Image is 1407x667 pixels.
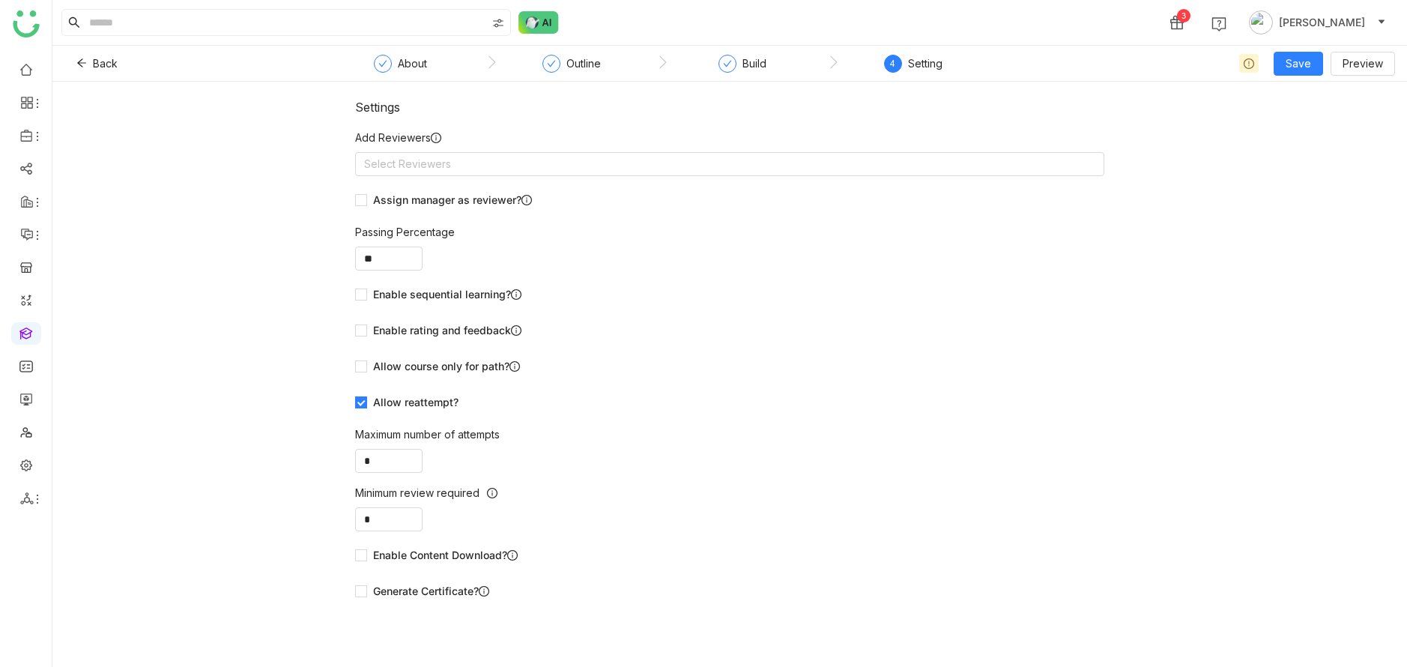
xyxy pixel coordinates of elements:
span: [PERSON_NAME] [1279,14,1365,31]
span: Assign manager as reviewer? [367,192,538,208]
div: Outline [566,55,601,73]
label: Add Reviewers [355,130,441,146]
img: logo [13,10,40,37]
div: About [398,55,427,73]
span: Save [1286,55,1311,72]
img: help.svg [1211,16,1226,31]
span: Generate Certificate? [367,583,495,600]
span: Preview [1343,55,1383,72]
span: 4 [890,58,895,69]
div: 4Setting [884,55,942,82]
img: avatar [1249,10,1273,34]
label: Minimum review required [355,485,497,501]
label: Passing Percentage [355,224,455,241]
button: Back [64,52,130,76]
div: Outline [542,55,601,82]
label: Maximum number of attempts [355,426,500,443]
img: search-type.svg [492,17,504,29]
span: Allow reattempt? [367,394,465,411]
button: Preview [1331,52,1395,76]
span: Enable rating and feedback [367,322,527,339]
span: Allow course only for path? [367,358,526,375]
button: [PERSON_NAME] [1246,10,1389,34]
span: Enable Content Download? [367,547,524,564]
div: 3 [1177,9,1190,22]
div: Build [718,55,766,82]
div: Build [742,55,766,73]
span: Enable sequential learning? [367,286,527,303]
div: About [374,55,427,82]
span: Back [93,55,118,72]
button: Save [1274,52,1323,76]
div: Setting [908,55,942,73]
div: Settings [355,100,1104,115]
img: ask-buddy-normal.svg [518,11,559,34]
